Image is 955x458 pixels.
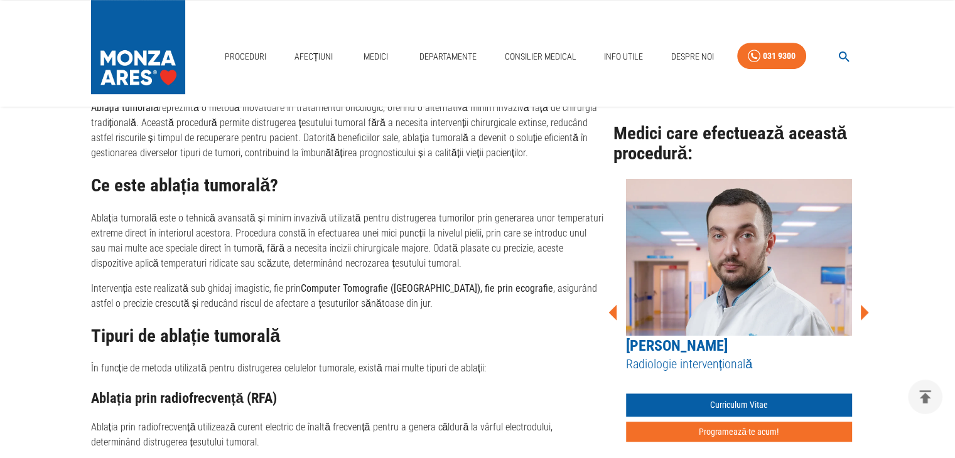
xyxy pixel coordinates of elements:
strong: Ablația tumorală [91,102,159,114]
h2: Tipuri de ablație tumorală [91,326,603,346]
p: În funcție de metoda utilizată pentru distrugerea celulelor tumorale, există mai multe tipuri de ... [91,361,603,376]
p: reprezintă o metodă inovatoare în tratamentul oncologic, oferind o alternativă minim invazivă faț... [91,100,603,161]
a: 031 9300 [737,43,806,70]
a: Consilier Medical [499,44,581,70]
h5: Radiologie intervențională [626,356,852,373]
a: [PERSON_NAME] [626,337,728,354]
a: Afecțiuni [289,44,338,70]
a: Medici [356,44,396,70]
h2: Ce este ablația tumorală? [91,176,603,196]
h3: Ablația prin radiofrecvență (RFA) [91,390,603,406]
a: Departamente [414,44,482,70]
a: Info Utile [599,44,648,70]
a: Despre Noi [666,44,719,70]
strong: Computer Tomografie ([GEOGRAPHIC_DATA]), fie prin ecografie [301,282,553,294]
button: delete [908,380,942,414]
img: Dr. Dragos Caravasile [626,179,852,336]
a: Proceduri [220,44,271,70]
p: Ablația tumorală este o tehnică avansată și minim invazivă utilizată pentru distrugerea tumorilor... [91,211,603,271]
div: 031 9300 [763,48,796,64]
h2: Medici care efectuează această procedură: [613,124,865,163]
button: Programează-te acum! [626,422,852,442]
a: Curriculum Vitae [626,393,852,417]
p: Ablația prin radiofrecvență utilizează curent electric de înaltă frecvență pentru a genera căldur... [91,420,603,450]
p: Intervenția este realizată sub ghidaj imagistic, fie prin , asigurând astfel o precizie crescută ... [91,281,603,311]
